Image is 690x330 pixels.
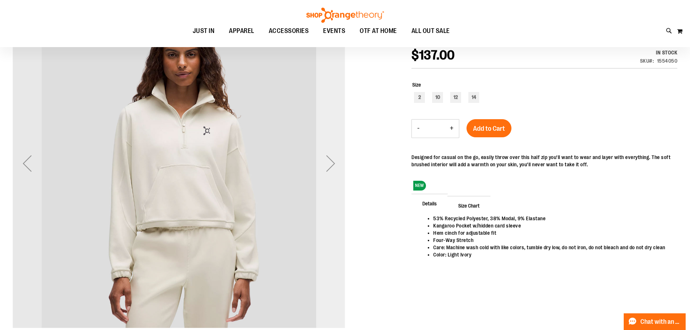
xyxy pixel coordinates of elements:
div: 2 [414,92,425,103]
span: Add to Cart [473,125,505,133]
span: EVENTS [323,23,345,39]
button: Add to Cart [467,119,511,137]
div: 10 [432,92,443,103]
span: JUST IN [193,23,215,39]
span: ALL OUT SALE [411,23,450,39]
span: Size Chart [447,196,490,215]
li: Hem cinch for adjustable fit [433,229,670,237]
li: Four-Way Stretch [433,237,670,244]
img: Shop Orangetheory [305,8,385,23]
div: Availability [640,49,678,56]
span: NEW [413,181,426,191]
input: Product quantity [425,120,444,137]
span: Chat with an Expert [640,318,681,325]
button: Increase product quantity [444,120,459,138]
li: 53% Recycled Polyester, 38% Modal, 9% Elastane [433,215,670,222]
span: ACCESSORIES [269,23,309,39]
div: In stock [640,49,678,56]
span: $137.00 [411,48,455,63]
button: Decrease product quantity [412,120,425,138]
span: Size [412,82,421,88]
strong: SKU [640,58,654,64]
div: Designed for casual on the go, easily throw over this half zip you'll want to wear and layer with... [411,154,677,168]
li: Care: Machine wash cold with like colors, tumble dry low, do not iron, do not bleach and do not d... [433,244,670,251]
div: 12 [450,92,461,103]
span: OTF AT HOME [360,23,397,39]
div: 14 [468,92,479,103]
li: Color: Light Ivory [433,251,670,258]
li: Kangaroo Pocket w/hidden card sleeve [433,222,670,229]
span: Details [411,194,448,213]
div: 1554050 [657,57,678,64]
span: APPAREL [229,23,254,39]
button: Chat with an Expert [624,313,686,330]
